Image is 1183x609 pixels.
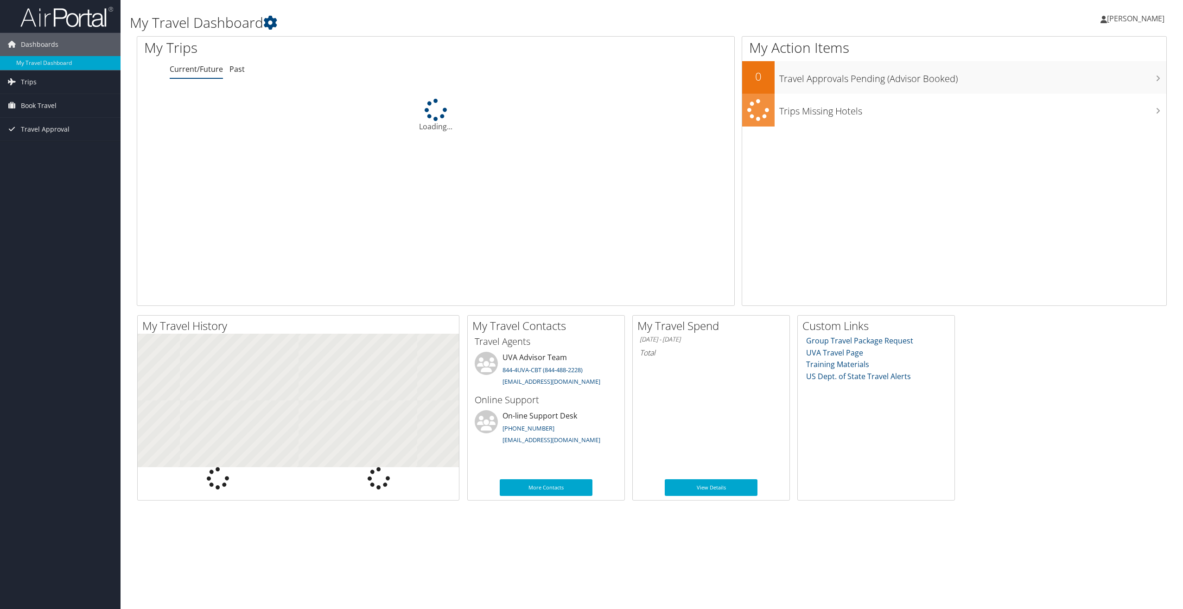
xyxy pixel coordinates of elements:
a: Training Materials [806,359,869,369]
h3: Travel Agents [475,335,617,348]
a: Current/Future [170,64,223,74]
a: 844-4UVA-CBT (844-488-2228) [502,366,583,374]
h1: My Action Items [742,38,1166,57]
h3: Travel Approvals Pending (Advisor Booked) [779,68,1166,85]
a: [EMAIL_ADDRESS][DOMAIN_NAME] [502,436,600,444]
li: UVA Advisor Team [470,352,622,390]
a: UVA Travel Page [806,348,863,358]
li: On-line Support Desk [470,410,622,448]
h2: My Travel Spend [637,318,789,334]
h6: Total [640,348,782,358]
a: [EMAIL_ADDRESS][DOMAIN_NAME] [502,377,600,386]
span: [PERSON_NAME] [1107,13,1164,24]
span: Travel Approval [21,118,70,141]
h1: My Trips [144,38,478,57]
a: View Details [665,479,757,496]
a: US Dept. of State Travel Alerts [806,371,911,381]
a: More Contacts [500,479,592,496]
span: Trips [21,70,37,94]
h3: Online Support [475,393,617,406]
a: Group Travel Package Request [806,336,913,346]
h2: My Travel Contacts [472,318,624,334]
div: Loading... [137,99,734,132]
h2: Custom Links [802,318,954,334]
h2: 0 [742,69,775,84]
img: airportal-logo.png [20,6,113,28]
a: Past [229,64,245,74]
span: Dashboards [21,33,58,56]
a: 0Travel Approvals Pending (Advisor Booked) [742,61,1166,94]
h1: My Travel Dashboard [130,13,826,32]
h3: Trips Missing Hotels [779,100,1166,118]
h6: [DATE] - [DATE] [640,335,782,344]
a: [PHONE_NUMBER] [502,424,554,432]
a: [PERSON_NAME] [1100,5,1174,32]
h2: My Travel History [142,318,459,334]
span: Book Travel [21,94,57,117]
a: Trips Missing Hotels [742,94,1166,127]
